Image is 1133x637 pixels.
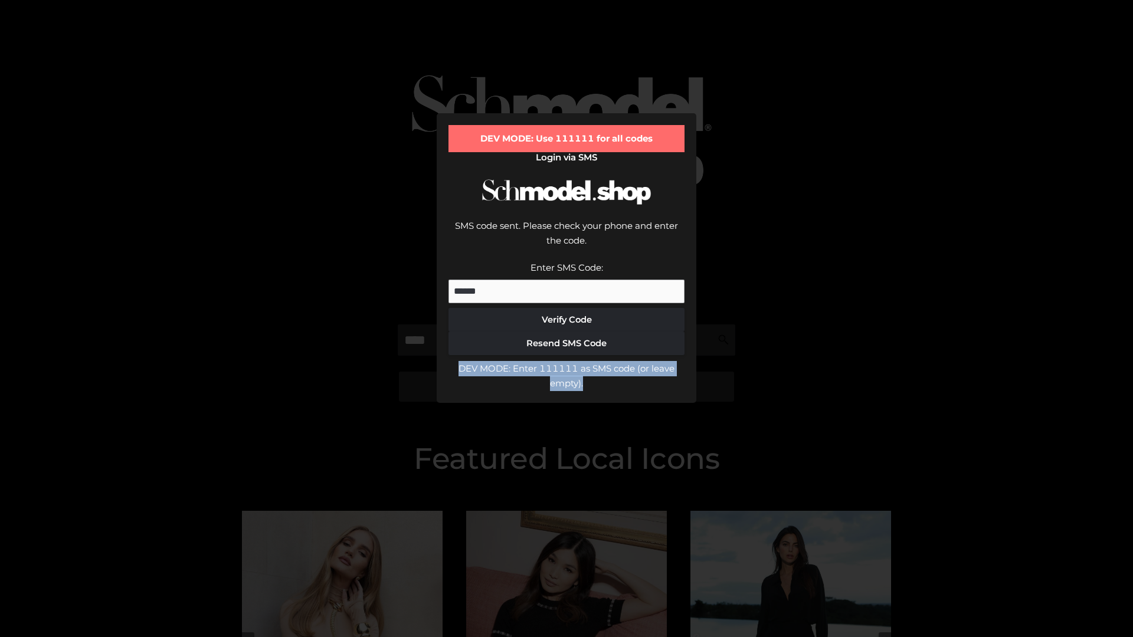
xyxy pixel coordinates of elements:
div: DEV MODE: Enter 111111 as SMS code (or leave empty). [448,361,685,391]
button: Verify Code [448,308,685,331]
div: SMS code sent. Please check your phone and enter the code. [448,218,685,260]
img: Schmodel Logo [478,169,655,215]
div: DEV MODE: Use 111111 for all codes [448,125,685,152]
label: Enter SMS Code: [531,262,603,273]
h2: Login via SMS [448,152,685,163]
button: Resend SMS Code [448,331,685,355]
